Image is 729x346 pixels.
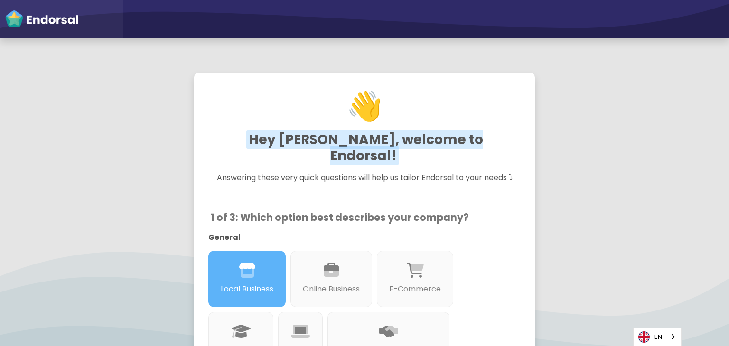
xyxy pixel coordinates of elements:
[633,328,682,346] aside: Language selected: English
[389,283,441,295] p: E-Commerce
[246,130,483,165] span: Hey [PERSON_NAME], welcome to Endorsal!
[212,50,518,162] h1: 👋
[303,283,360,295] p: Online Business
[634,328,681,346] a: EN
[211,210,469,224] span: 1 of 3: Which option best describes your company?
[221,283,273,295] p: Local Business
[633,328,682,346] div: Language
[5,9,79,28] img: endorsal-logo-white@2x.png
[217,172,513,183] span: Answering these very quick questions will help us tailor Endorsal to your needs ⤵︎
[208,232,506,243] p: General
